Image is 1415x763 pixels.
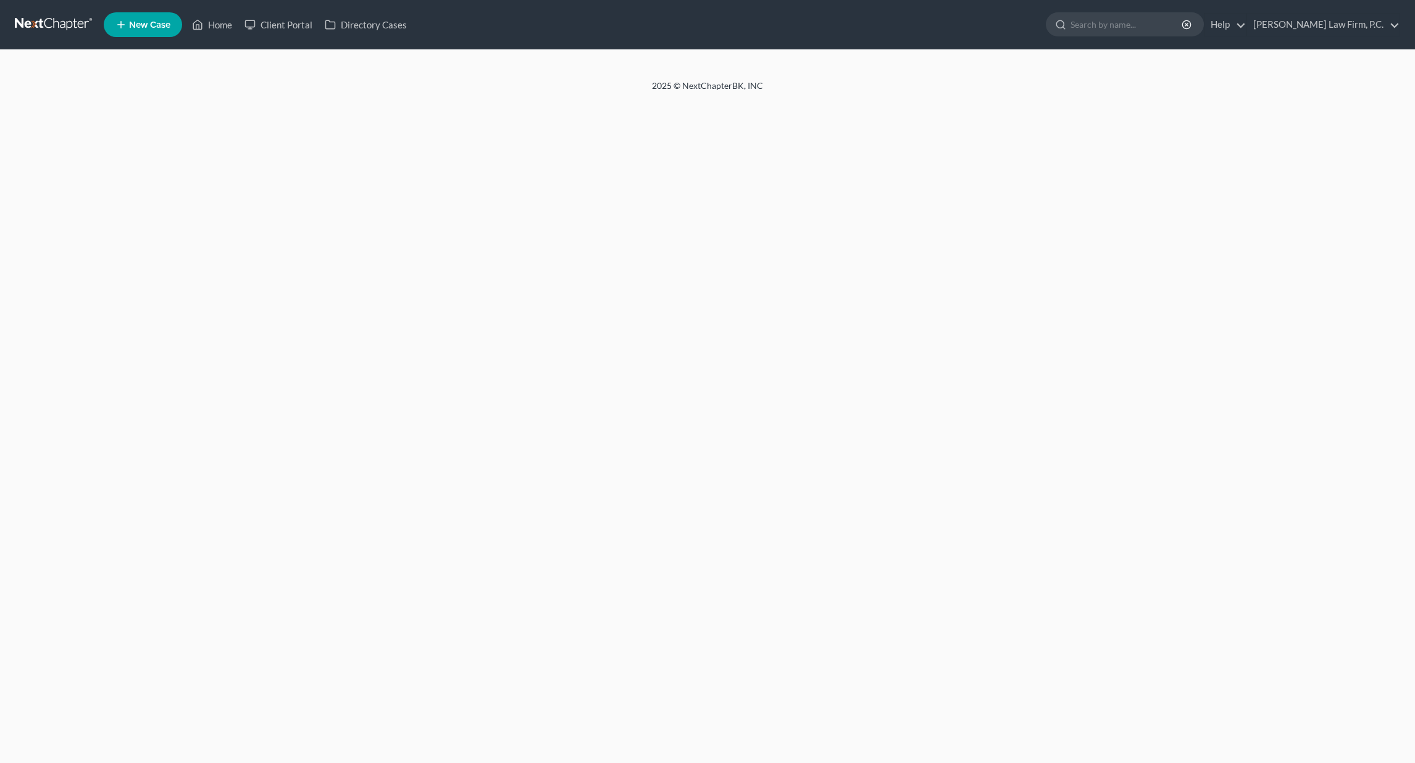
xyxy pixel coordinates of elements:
a: Client Portal [238,14,319,36]
a: Help [1204,14,1246,36]
div: 2025 © NextChapterBK, INC [356,80,1059,102]
a: [PERSON_NAME] Law Firm, P.C. [1247,14,1400,36]
a: Directory Cases [319,14,413,36]
input: Search by name... [1071,13,1183,36]
span: New Case [129,20,170,30]
a: Home [186,14,238,36]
